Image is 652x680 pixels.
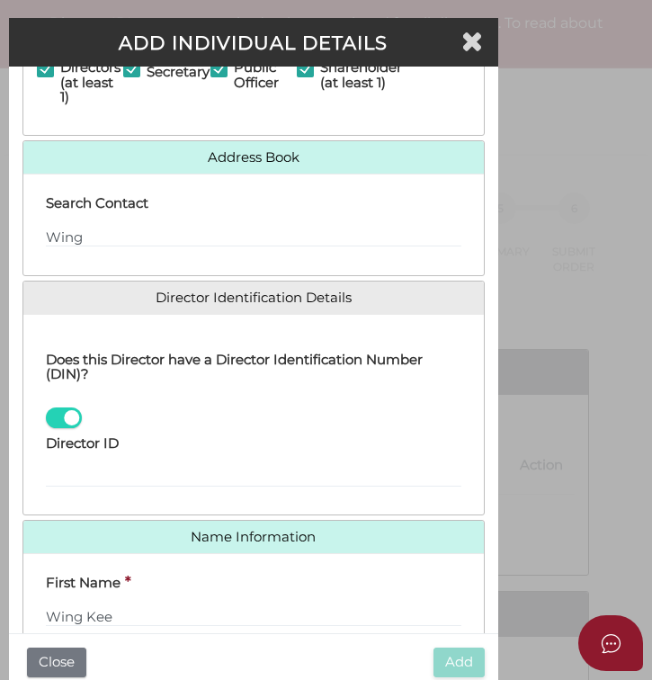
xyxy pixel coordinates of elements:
[46,576,121,591] h4: First Name
[46,436,119,452] h4: Director ID
[37,530,470,545] a: Name Information
[37,291,470,306] a: Director Identification Details
[27,648,86,677] button: Close
[578,615,643,671] button: Open asap
[46,353,461,382] h4: Does this Director have a Director Identification Number (DIN)?
[433,648,485,677] button: Add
